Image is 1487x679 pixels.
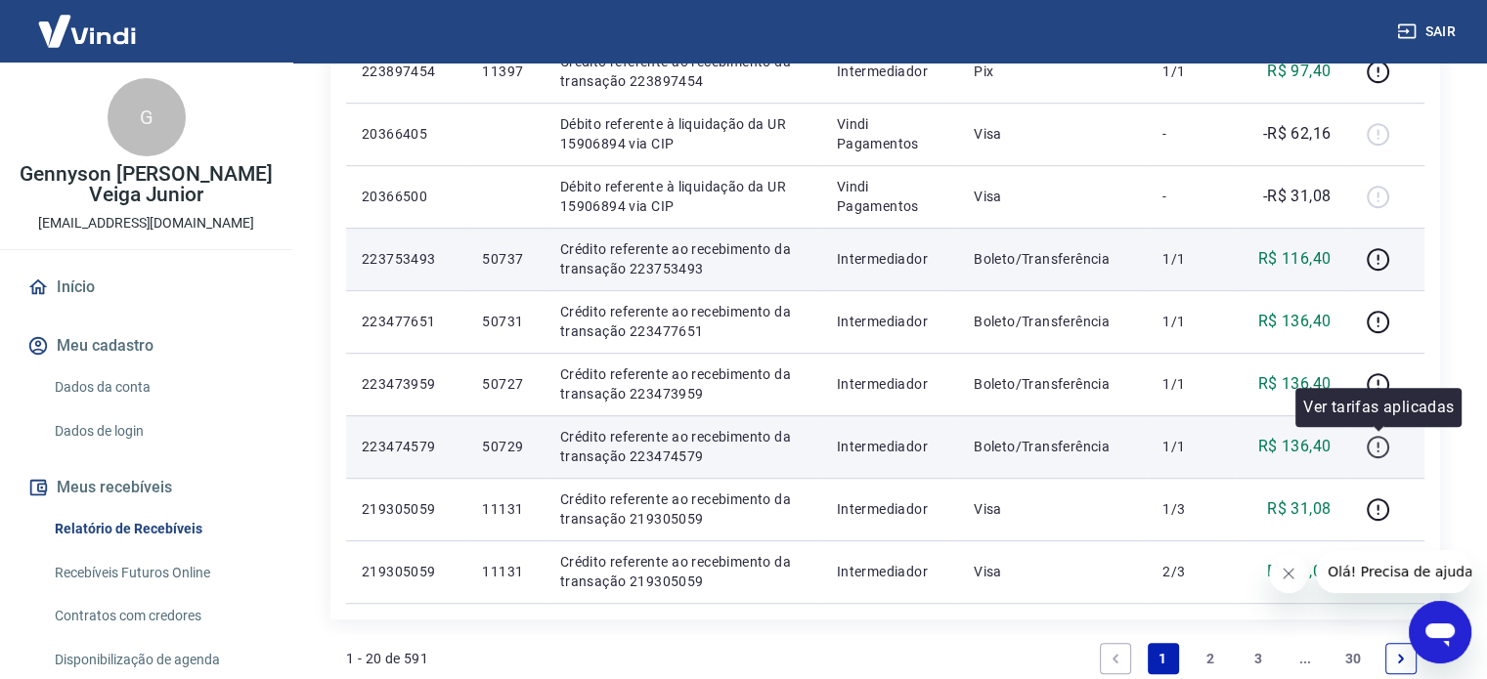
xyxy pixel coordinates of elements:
[1258,310,1332,333] p: R$ 136,40
[482,499,528,519] p: 11131
[837,177,942,216] p: Vindi Pagamentos
[1263,185,1332,208] p: -R$ 31,08
[23,1,151,61] img: Vindi
[23,266,269,309] a: Início
[47,596,269,636] a: Contratos com credores
[1162,249,1220,269] p: 1/1
[346,649,428,668] p: 1 - 20 de 591
[362,437,451,456] p: 223474579
[47,553,269,593] a: Recebíveis Futuros Online
[1393,14,1464,50] button: Sair
[1258,372,1332,396] p: R$ 136,40
[974,124,1131,144] p: Visa
[1267,560,1331,583] p: R$ 31,08
[1409,601,1471,663] iframe: Botão para abrir a janela de mensagens
[1258,435,1332,458] p: R$ 136,40
[560,177,806,216] p: Débito referente à liquidação da UR 15906894 via CIP
[974,374,1131,394] p: Boleto/Transferência
[560,552,806,591] p: Crédito referente ao recebimento da transação 219305059
[560,364,806,403] p: Crédito referente ao recebimento da transação 223473959
[974,562,1131,581] p: Visa
[362,187,451,206] p: 20366500
[47,411,269,451] a: Dados de login
[362,499,451,519] p: 219305059
[974,437,1131,456] p: Boleto/Transferência
[1385,643,1417,674] a: Next page
[1258,247,1332,271] p: R$ 116,40
[1162,437,1220,456] p: 1/1
[482,249,528,269] p: 50737
[16,164,277,205] p: Gennyson [PERSON_NAME] Veiga Junior
[362,124,451,144] p: 20366405
[1162,374,1220,394] p: 1/1
[1267,497,1331,521] p: R$ 31,08
[47,367,269,407] a: Dados da conta
[1316,550,1471,593] iframe: Mensagem da empresa
[1269,554,1308,593] iframe: Fechar mensagem
[1243,643,1274,674] a: Page 3
[974,62,1131,81] p: Pix
[560,427,806,466] p: Crédito referente ao recebimento da transação 223474579
[1162,124,1220,144] p: -
[974,187,1131,206] p: Visa
[362,249,451,269] p: 223753493
[482,62,528,81] p: 11397
[1337,643,1370,674] a: Page 30
[974,312,1131,331] p: Boleto/Transferência
[12,14,164,29] span: Olá! Precisa de ajuda?
[1195,643,1226,674] a: Page 2
[1162,187,1220,206] p: -
[23,324,269,367] button: Meu cadastro
[47,509,269,549] a: Relatório de Recebíveis
[23,466,269,509] button: Meus recebíveis
[1263,122,1332,146] p: -R$ 62,16
[482,562,528,581] p: 11131
[1162,499,1220,519] p: 1/3
[362,562,451,581] p: 219305059
[837,374,942,394] p: Intermediador
[837,249,942,269] p: Intermediador
[974,249,1131,269] p: Boleto/Transferência
[1162,312,1220,331] p: 1/1
[108,78,186,156] div: G
[362,312,451,331] p: 223477651
[974,499,1131,519] p: Visa
[482,374,528,394] p: 50727
[362,62,451,81] p: 223897454
[837,499,942,519] p: Intermediador
[837,437,942,456] p: Intermediador
[837,562,942,581] p: Intermediador
[560,114,806,153] p: Débito referente à liquidação da UR 15906894 via CIP
[38,213,254,233] p: [EMAIL_ADDRESS][DOMAIN_NAME]
[1162,62,1220,81] p: 1/1
[482,312,528,331] p: 50731
[1100,643,1131,674] a: Previous page
[1290,643,1321,674] a: Jump forward
[560,489,806,529] p: Crédito referente ao recebimento da transação 219305059
[837,114,942,153] p: Vindi Pagamentos
[482,437,528,456] p: 50729
[837,312,942,331] p: Intermediador
[560,52,806,91] p: Crédito referente ao recebimento da transação 223897454
[1303,396,1454,419] p: Ver tarifas aplicadas
[560,239,806,278] p: Crédito referente ao recebimento da transação 223753493
[560,302,806,341] p: Crédito referente ao recebimento da transação 223477651
[1267,60,1331,83] p: R$ 97,40
[1162,562,1220,581] p: 2/3
[362,374,451,394] p: 223473959
[1148,643,1179,674] a: Page 1 is your current page
[837,62,942,81] p: Intermediador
